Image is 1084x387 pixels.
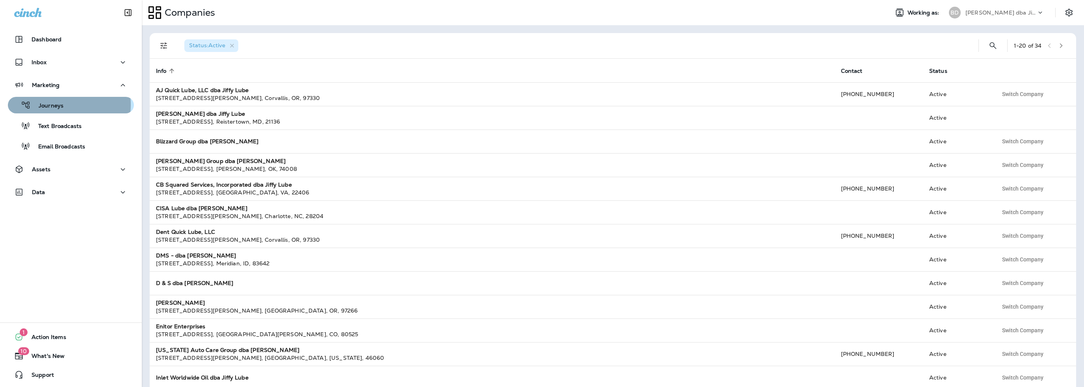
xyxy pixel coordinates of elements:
[998,277,1048,289] button: Switch Company
[24,353,65,362] span: What's New
[965,9,1036,16] p: [PERSON_NAME] dba Jiffy Lube
[998,159,1048,171] button: Switch Company
[184,39,238,52] div: Status:Active
[20,328,28,336] span: 1
[923,318,991,342] td: Active
[923,130,991,153] td: Active
[156,181,292,188] strong: CB Squared Services, Incorporated dba Jiffy Lube
[8,138,134,154] button: Email Broadcasts
[985,38,1001,54] button: Search Companies
[156,374,249,381] strong: Inlet Worldwide Oil dba Jiffy Lube
[156,110,245,117] strong: [PERSON_NAME] dba Jiffy Lube
[8,77,134,93] button: Marketing
[1002,233,1043,239] span: Switch Company
[8,184,134,200] button: Data
[923,106,991,130] td: Active
[923,177,991,200] td: Active
[156,87,249,94] strong: AJ Quick Lube, LLC dba Jiffy Lube
[156,330,828,338] div: [STREET_ADDRESS] , [GEOGRAPHIC_DATA][PERSON_NAME] , CO , 80525
[8,329,134,345] button: 1Action Items
[156,252,236,259] strong: DMS - dba [PERSON_NAME]
[923,271,991,295] td: Active
[1002,139,1043,144] span: Switch Company
[32,166,50,172] p: Assets
[841,67,873,74] span: Contact
[1002,91,1043,97] span: Switch Company
[1002,304,1043,309] span: Switch Company
[998,348,1048,360] button: Switch Company
[8,31,134,47] button: Dashboard
[923,295,991,318] td: Active
[1062,6,1076,20] button: Settings
[998,88,1048,100] button: Switch Company
[1002,257,1043,262] span: Switch Company
[156,346,299,354] strong: [US_STATE] Auto Care Group dba [PERSON_NAME]
[30,143,85,151] p: Email Broadcasts
[156,205,247,212] strong: CISA Lube dba [PERSON_NAME]
[923,200,991,224] td: Active
[8,97,134,113] button: Journeys
[156,67,177,74] span: Info
[189,42,225,49] span: Status : Active
[32,59,46,65] p: Inbox
[835,224,923,248] td: [PHONE_NUMBER]
[24,334,66,343] span: Action Items
[156,307,828,315] div: [STREET_ADDRESS][PERSON_NAME] , [GEOGRAPHIC_DATA] , OR , 97266
[998,230,1048,242] button: Switch Company
[1002,209,1043,215] span: Switch Company
[24,372,54,381] span: Support
[929,67,958,74] span: Status
[1014,43,1041,49] div: 1 - 20 of 34
[998,183,1048,194] button: Switch Company
[923,153,991,177] td: Active
[841,68,863,74] span: Contact
[835,177,923,200] td: [PHONE_NUMBER]
[156,38,172,54] button: Filters
[156,299,205,306] strong: [PERSON_NAME]
[156,138,258,145] strong: Blizzard Group dba [PERSON_NAME]
[156,165,828,173] div: [STREET_ADDRESS] , [PERSON_NAME] , OK , 74008
[156,259,828,267] div: [STREET_ADDRESS] , Meridian , ID , 83642
[1002,375,1043,380] span: Switch Company
[908,9,941,16] span: Working as:
[998,301,1048,313] button: Switch Company
[32,189,45,195] p: Data
[156,189,828,196] div: [STREET_ADDRESS] , [GEOGRAPHIC_DATA] , VA , 22406
[1002,162,1043,168] span: Switch Company
[161,7,215,19] p: Companies
[30,123,82,130] p: Text Broadcasts
[949,7,961,19] div: BD
[8,54,134,70] button: Inbox
[156,157,286,165] strong: [PERSON_NAME] Group dba [PERSON_NAME]
[998,372,1048,383] button: Switch Company
[923,224,991,248] td: Active
[1002,328,1043,333] span: Switch Company
[156,236,828,244] div: [STREET_ADDRESS][PERSON_NAME] , Corvallis , OR , 97330
[18,347,29,355] span: 10
[923,82,991,106] td: Active
[8,161,134,177] button: Assets
[923,342,991,366] td: Active
[1002,351,1043,357] span: Switch Company
[835,342,923,366] td: [PHONE_NUMBER]
[156,354,828,362] div: [STREET_ADDRESS][PERSON_NAME] , [GEOGRAPHIC_DATA] , [US_STATE] , 46060
[8,367,134,383] button: Support
[1002,186,1043,191] span: Switch Company
[998,254,1048,265] button: Switch Company
[156,280,233,287] strong: D & S dba [PERSON_NAME]
[156,228,215,235] strong: Dent Quick Lube, LLC
[998,206,1048,218] button: Switch Company
[998,324,1048,336] button: Switch Company
[8,348,134,364] button: 10What's New
[156,212,828,220] div: [STREET_ADDRESS][PERSON_NAME] , Charlotte , NC , 28204
[32,36,61,43] p: Dashboard
[156,118,828,126] div: [STREET_ADDRESS] , Reistertown , MD , 21136
[929,68,947,74] span: Status
[156,323,206,330] strong: Enitor Enterprises
[835,82,923,106] td: [PHONE_NUMBER]
[32,82,59,88] p: Marketing
[8,117,134,134] button: Text Broadcasts
[31,102,63,110] p: Journeys
[998,135,1048,147] button: Switch Company
[923,248,991,271] td: Active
